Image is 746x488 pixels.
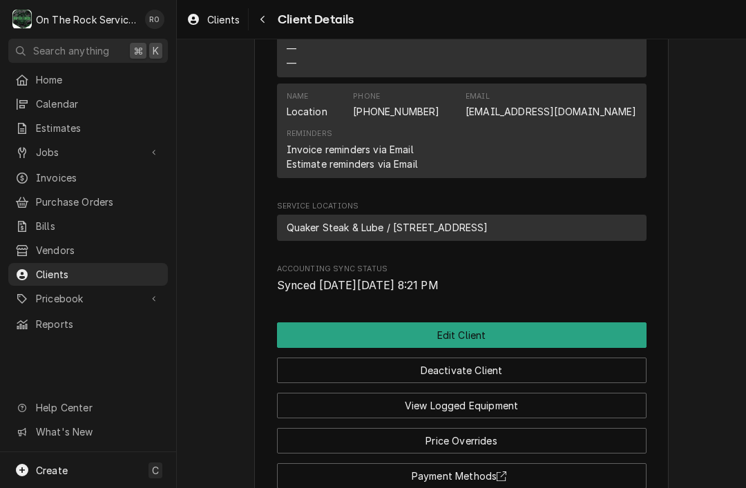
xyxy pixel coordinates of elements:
span: Home [36,72,161,87]
span: ⌘ [133,43,143,58]
div: Reminders [287,28,332,70]
a: Clients [8,263,168,286]
div: Estimate reminders via Email [287,157,418,171]
a: Go to Jobs [8,141,168,164]
span: Purchase Orders [36,195,161,209]
div: Service Locations [277,201,647,247]
div: Email [466,91,490,102]
span: Jobs [36,145,140,159]
button: View Logged Equipment [277,393,647,418]
span: What's New [36,424,160,439]
div: Email [466,91,636,119]
div: Reminders [287,128,418,170]
div: Service Locations List [277,215,647,247]
div: Invoice reminders via Email [287,142,414,157]
div: — [287,56,296,70]
div: Button Group Row [277,418,647,453]
div: Phone [353,91,439,119]
div: Accounting Sync Status [277,264,647,293]
span: Search anything [33,43,109,58]
span: Clients [36,267,161,282]
span: Create [36,465,68,476]
span: Accounting Sync Status [277,277,647,294]
span: Synced [DATE][DATE] 8:21 PM [277,279,439,292]
a: Go to What's New [8,420,168,443]
div: Button Group Row [277,322,647,348]
div: Reminders [287,128,332,139]
div: Rich Ortega's Avatar [145,10,164,29]
div: Contact [277,84,647,178]
button: Price Overrides [277,428,647,453]
div: Button Group Row [277,383,647,418]
div: RO [145,10,164,29]
a: Home [8,68,168,91]
span: Calendar [36,97,161,111]
span: Help Center [36,400,160,415]
span: Pricebook [36,291,140,306]
span: C [152,463,159,478]
div: Location [287,104,327,119]
span: Bills [36,219,161,233]
div: On The Rock Services's Avatar [12,10,32,29]
button: Deactivate Client [277,358,647,383]
span: Estimates [36,121,161,135]
span: Clients [207,12,240,27]
a: Estimates [8,117,168,139]
a: Calendar [8,92,168,115]
a: Bills [8,215,168,237]
span: Client Details [274,10,354,29]
span: K [153,43,159,58]
div: On The Rock Services [36,12,137,27]
a: Purchase Orders [8,191,168,213]
div: Button Group Row [277,348,647,383]
div: Name [287,91,309,102]
span: Vendors [36,243,161,257]
span: Service Locations [277,201,647,212]
div: O [12,10,32,29]
a: Vendors [8,239,168,262]
a: [PHONE_NUMBER] [353,106,439,117]
span: Accounting Sync Status [277,264,647,275]
div: Phone [353,91,380,102]
a: Reports [8,313,168,335]
span: Reports [36,317,161,331]
button: Navigate back [251,8,274,30]
a: Invoices [8,166,168,189]
a: [EMAIL_ADDRESS][DOMAIN_NAME] [466,106,636,117]
span: Invoices [36,170,161,185]
a: Go to Pricebook [8,287,168,310]
button: Search anything⌘K [8,39,168,63]
div: Name [287,91,327,119]
div: Service Location [277,215,647,242]
button: Edit Client [277,322,647,348]
span: Quaker Steak & Lube / [STREET_ADDRESS] [287,220,488,235]
a: Clients [181,8,245,31]
div: — [287,41,296,56]
a: Go to Help Center [8,396,168,419]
